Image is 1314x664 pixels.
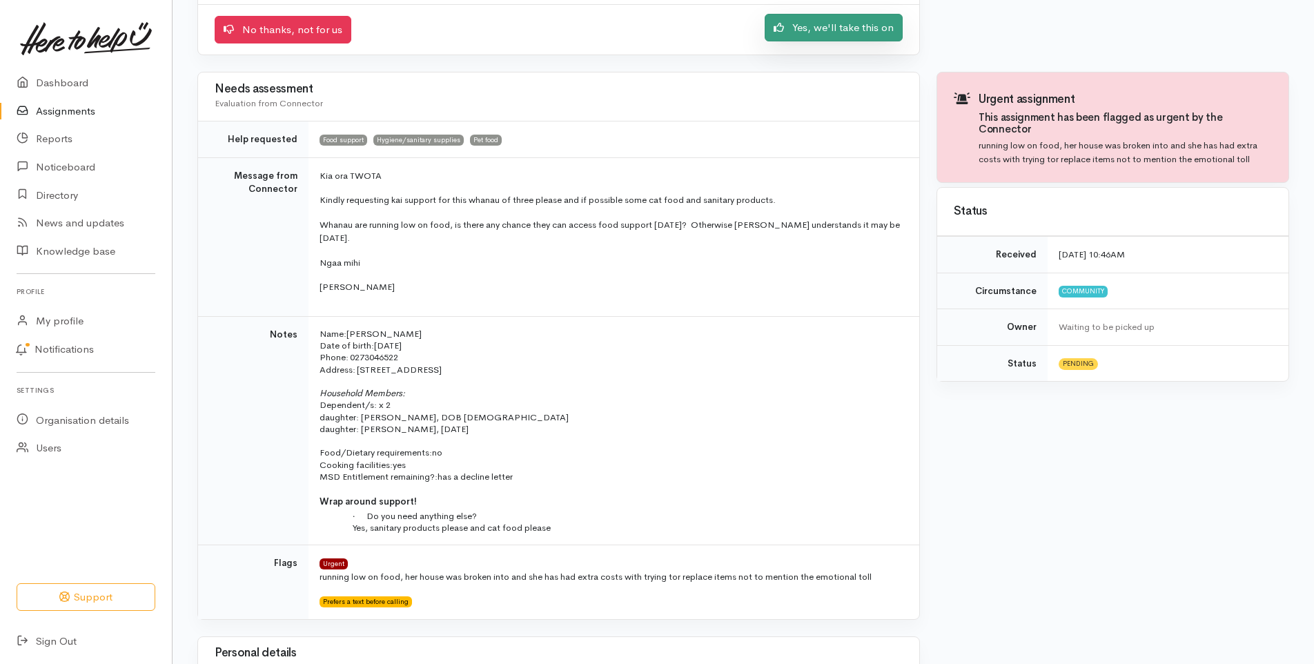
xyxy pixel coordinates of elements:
td: Notes [198,316,308,545]
span: Pet food [470,135,502,146]
span: Hygiene/sanitary supplies [373,135,464,146]
h3: Personal details [215,647,903,660]
span: [STREET_ADDRESS] [357,364,442,375]
td: Help requested [198,121,308,158]
span: Wrap around support! [320,496,417,507]
span: Address: [320,364,355,375]
span: Urgent [320,558,348,569]
div: Waiting to be picked up [1059,320,1272,334]
p: running low on food, her house was broken into and she has had extra costs with trying tor replac... [979,139,1272,166]
span: no [432,447,442,458]
span: Yes, sanitary products please and cat food please [353,522,551,534]
p: Kia ora TWOTA [320,169,903,183]
span: has a decline letter [438,471,513,482]
span: Pending [1059,358,1098,369]
span: daughter: [PERSON_NAME], [DATE] [320,423,469,435]
p: Kindly requesting kai support for this whanau of three please and if possible some cat food and s... [320,193,903,207]
p: Ngaa mihi [320,256,903,270]
p: Whanau are running low on food, is there any chance they can access food support [DATE]? Otherwis... [320,218,903,245]
span: [DATE] [374,340,402,351]
span: · [353,511,366,521]
h3: Urgent assignment [979,93,1272,106]
p: [PERSON_NAME] [320,280,903,294]
td: Message from Connector [198,157,308,316]
span: MSD Entitlement remaining?: [320,471,438,482]
span: Do you need anything else? [366,510,477,522]
span: 0273046522 [350,351,398,363]
td: Status [937,345,1048,381]
p: running low on food, her house was broken into and she has had extra costs with trying tor replac... [320,570,903,584]
span: yes [393,459,406,471]
h6: Settings [17,381,155,400]
span: Prefers a text before calling [320,596,412,607]
td: Circumstance [937,273,1048,309]
span: Evaluation from Connector [215,97,323,109]
a: Yes, we'll take this on [765,14,903,42]
span: daughter: [PERSON_NAME], DOB [DEMOGRAPHIC_DATA] [320,411,569,423]
h3: Needs assessment [215,83,903,96]
h6: Profile [17,282,155,301]
span: Phone: [320,351,349,363]
td: Received [937,237,1048,273]
button: Support [17,583,155,612]
span: [PERSON_NAME] [346,328,422,340]
td: Flags [198,545,308,619]
td: Owner [937,309,1048,346]
span: Food support [320,135,367,146]
span: Dependent/s: x 2 [320,399,391,411]
span: Food/Dietary requirements: [320,447,432,458]
h4: This assignment has been flagged as urgent by the Connector [979,112,1272,135]
span: Household Members: [320,387,405,399]
span: Cooking facilities: [320,459,393,471]
h3: Status [954,205,1272,218]
span: Name: [320,328,346,340]
span: Community [1059,286,1108,297]
span: Date of birth: [320,340,374,351]
a: No thanks, not for us [215,16,351,44]
time: [DATE] 10:46AM [1059,248,1125,260]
